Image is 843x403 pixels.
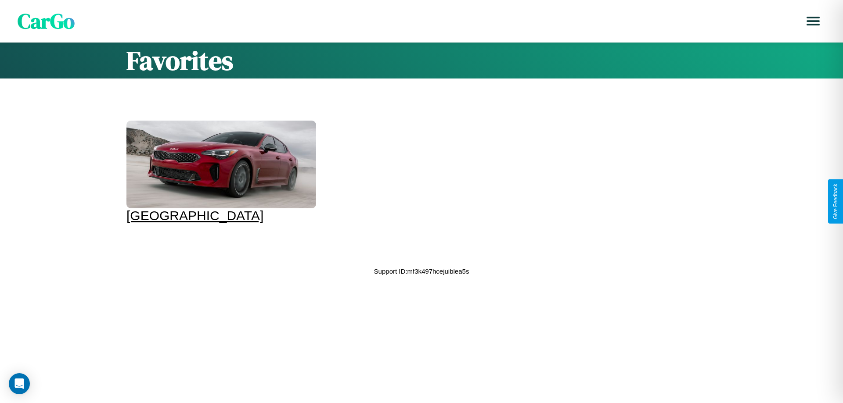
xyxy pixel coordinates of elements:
div: Open Intercom Messenger [9,373,30,394]
span: CarGo [18,7,75,36]
h1: Favorites [126,43,717,78]
div: Give Feedback [832,184,839,219]
div: [GEOGRAPHIC_DATA] [126,208,316,223]
p: Support ID: mf3k497hcejuiblea5s [374,265,469,277]
button: Open menu [801,9,825,33]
